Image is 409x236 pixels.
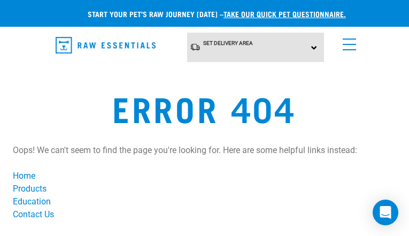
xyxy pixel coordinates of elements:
img: van-moving.png [190,43,200,51]
a: Home [13,171,35,181]
a: Contact Us [13,209,54,219]
span: Set Delivery Area [203,40,253,46]
h1: error 404 [53,88,357,127]
p: Oops! We can't seem to find the page you're looking for. Here are some helpful links instead: [13,144,396,157]
img: Raw Essentials Logo [56,37,156,54]
a: Products [13,184,47,194]
div: Open Intercom Messenger [373,200,398,225]
a: Education [13,196,51,207]
a: menu [337,32,357,51]
a: take our quick pet questionnaire. [223,12,346,16]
